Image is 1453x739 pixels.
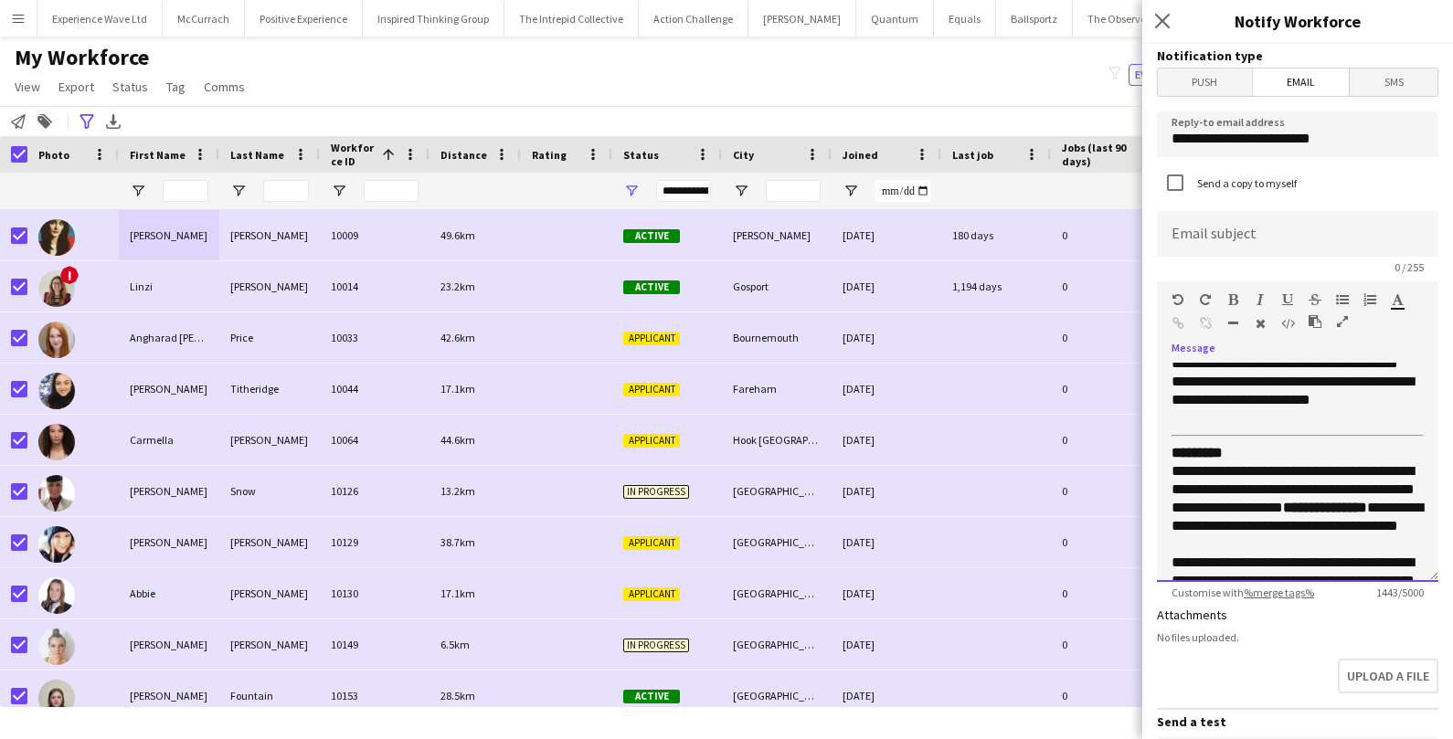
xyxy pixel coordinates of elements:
span: Status [623,148,659,162]
button: Text Color [1391,292,1404,307]
button: Horizontal Line [1226,316,1239,331]
button: Action Challenge [639,1,748,37]
div: 10009 [320,210,430,260]
button: Upload a file [1338,659,1438,693]
span: 38.7km [440,535,475,549]
div: Fareham [722,364,832,414]
button: Ordered List [1363,292,1376,307]
span: My Workforce [15,44,149,71]
div: 0 [1051,415,1170,465]
div: [PERSON_NAME] [219,568,320,618]
div: Angharad [PERSON_NAME] [PERSON_NAME] [119,312,219,363]
div: Gosport [722,261,832,311]
div: Abbie [119,568,219,618]
div: 10126 [320,466,430,516]
div: Hook [GEOGRAPHIC_DATA] [722,415,832,465]
span: Email [1253,69,1350,96]
div: [DATE] [832,364,941,414]
span: 17.1km [440,382,475,396]
input: First Name Filter Input [163,180,208,202]
h3: Notification type [1157,48,1438,64]
span: Rating [532,148,567,162]
div: [PERSON_NAME] [119,210,219,260]
span: 23.2km [440,280,475,293]
button: Open Filter Menu [623,183,640,199]
div: [DATE] [832,312,941,363]
app-action-btn: Export XLSX [102,111,124,132]
a: View [7,75,48,99]
input: Workforce ID Filter Input [364,180,419,202]
a: Export [51,75,101,99]
div: Carmella [119,415,219,465]
span: 6.5km [440,638,470,651]
span: Applicant [623,434,680,448]
span: Active [623,229,680,243]
div: [PERSON_NAME] [219,261,320,311]
img: Angharad Emma Jane Price [38,322,75,358]
div: 10014 [320,261,430,311]
div: 10129 [320,517,430,567]
input: Joined Filter Input [875,180,930,202]
div: 0 [1051,312,1170,363]
input: City Filter Input [766,180,821,202]
img: Carmella Anderson [38,424,75,460]
button: Equals [934,1,996,37]
div: [PERSON_NAME] [119,670,219,721]
img: Abbie McWilliam [38,577,75,614]
button: Bold [1226,292,1239,307]
div: [PERSON_NAME] [219,619,320,670]
button: Positive Experience [245,1,363,37]
div: [GEOGRAPHIC_DATA] [722,670,832,721]
div: Fountain [219,670,320,721]
button: Open Filter Menu [733,183,749,199]
button: Underline [1281,292,1294,307]
button: Everyone4,799 [1129,64,1220,86]
button: Paste as plain text [1309,314,1321,329]
div: [PERSON_NAME] [219,210,320,260]
div: [PERSON_NAME] [219,517,320,567]
button: Redo [1199,292,1212,307]
span: Push [1158,69,1252,96]
div: [DATE] [832,568,941,618]
div: 0 [1051,466,1170,516]
span: Joined [843,148,878,162]
button: Inspired Thinking Group [363,1,504,37]
div: 10153 [320,670,430,721]
div: Price [219,312,320,363]
span: ! [60,266,79,284]
div: 10149 [320,619,430,670]
button: Open Filter Menu [130,183,146,199]
span: Active [623,280,680,294]
button: Ballsportz [996,1,1073,37]
span: Active [623,690,680,703]
button: Open Filter Menu [230,183,247,199]
div: No files uploaded. [1157,630,1438,644]
label: Send a copy to myself [1193,176,1297,190]
button: The Intrepid Collective [504,1,639,37]
img: Amanda Snow [38,475,75,512]
div: Titheridge [219,364,320,414]
img: Nathalie Archer [38,219,75,256]
div: 0 [1051,517,1170,567]
div: [DATE] [832,415,941,465]
button: Clear Formatting [1254,316,1267,331]
span: Distance [440,148,487,162]
button: Experience Wave Ltd [37,1,163,37]
a: Status [105,75,155,99]
div: [PERSON_NAME] [119,364,219,414]
div: 0 [1051,210,1170,260]
button: The Observer [1073,1,1165,37]
div: [DATE] [832,210,941,260]
img: Natasha Fountain [38,680,75,716]
input: Last Name Filter Input [263,180,309,202]
div: [PERSON_NAME] [219,415,320,465]
span: Customise with [1157,586,1329,599]
button: Open Filter Menu [843,183,859,199]
div: 0 [1051,619,1170,670]
div: 180 days [941,210,1051,260]
div: [GEOGRAPHIC_DATA] [722,466,832,516]
span: 44.6km [440,433,475,447]
span: View [15,79,40,95]
button: Quantum [856,1,934,37]
div: 10064 [320,415,430,465]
